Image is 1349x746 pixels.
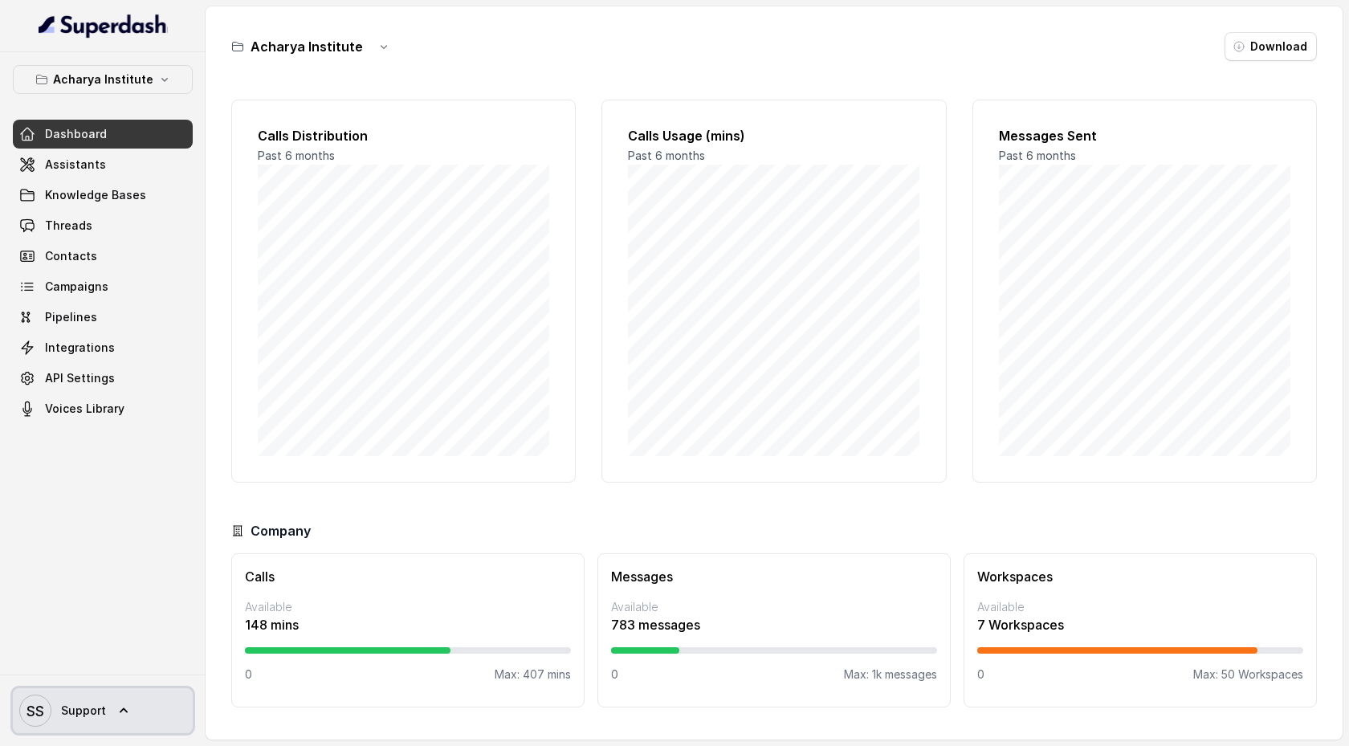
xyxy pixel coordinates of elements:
p: Acharya Institute [53,70,153,89]
h3: Calls [245,567,571,586]
span: Integrations [45,340,115,356]
p: 148 mins [245,615,571,634]
h3: Messages [611,567,937,586]
h3: Workspaces [977,567,1303,586]
p: Available [611,599,937,615]
h2: Calls Usage (mins) [628,126,919,145]
h2: Messages Sent [999,126,1290,145]
p: 783 messages [611,615,937,634]
span: Pipelines [45,309,97,325]
span: Assistants [45,157,106,173]
a: Assistants [13,150,193,179]
span: Campaigns [45,279,108,295]
p: Available [977,599,1303,615]
button: Download [1225,32,1317,61]
p: 7 Workspaces [977,615,1303,634]
span: API Settings [45,370,115,386]
h2: Calls Distribution [258,126,549,145]
span: Voices Library [45,401,124,417]
a: Dashboard [13,120,193,149]
a: Voices Library [13,394,193,423]
p: 0 [977,667,984,683]
span: Support [61,703,106,719]
p: Available [245,599,571,615]
button: Acharya Institute [13,65,193,94]
span: Past 6 months [258,149,335,162]
img: light.svg [39,13,168,39]
span: Threads [45,218,92,234]
p: Max: 50 Workspaces [1193,667,1303,683]
span: Past 6 months [628,149,705,162]
text: SS [26,703,44,720]
p: 0 [611,667,618,683]
h3: Company [251,521,311,540]
a: Knowledge Bases [13,181,193,210]
a: Contacts [13,242,193,271]
a: Pipelines [13,303,193,332]
a: Integrations [13,333,193,362]
a: Threads [13,211,193,240]
p: Max: 1k messages [844,667,937,683]
span: Dashboard [45,126,107,142]
span: Past 6 months [999,149,1076,162]
p: Max: 407 mins [495,667,571,683]
h3: Acharya Institute [251,37,363,56]
a: API Settings [13,364,193,393]
a: Support [13,688,193,733]
span: Knowledge Bases [45,187,146,203]
a: Campaigns [13,272,193,301]
p: 0 [245,667,252,683]
span: Contacts [45,248,97,264]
